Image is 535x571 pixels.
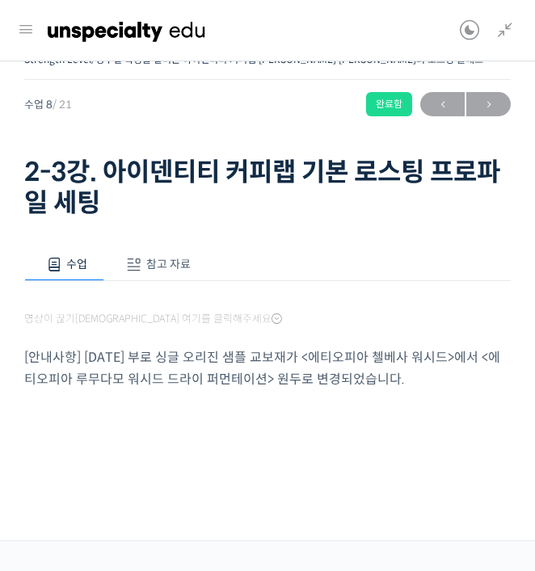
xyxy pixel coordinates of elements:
p: [안내사항] [DATE] 부로 싱글 오리진 샘플 교보재가 <에티오피아 첼베사 워시드>에서 <에티오피아 루무다모 워시드 드라이 퍼먼테이션> 원두로 변경되었습니다. [24,346,511,390]
span: / 21 [53,98,72,111]
div: 완료함 [366,92,412,116]
span: 영상이 끊기[DEMOGRAPHIC_DATA] 여기를 클릭해주세요 [24,313,282,325]
h1: 2-3강. 아이덴티티 커피랩 기본 로스팅 프로파일 세팅 [24,157,511,219]
a: 다음→ [466,92,511,116]
span: 수업 [66,257,87,271]
span: → [466,94,511,115]
a: ←이전 [420,92,465,116]
span: 참고 자료 [146,257,191,271]
span: ← [420,94,465,115]
span: 수업 8 [24,99,72,110]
